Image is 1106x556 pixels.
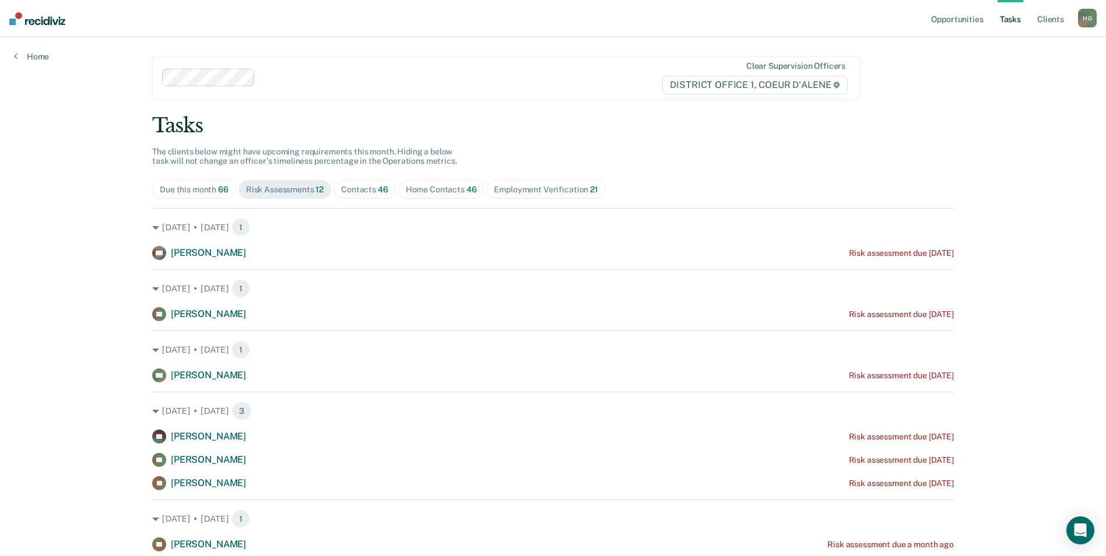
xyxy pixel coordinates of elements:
[662,76,848,94] span: DISTRICT OFFICE 1, COEUR D'ALENE
[152,402,954,420] div: [DATE] • [DATE] 3
[231,402,252,420] span: 3
[152,218,954,237] div: [DATE] • [DATE] 1
[231,340,250,359] span: 1
[152,114,954,138] div: Tasks
[231,218,250,237] span: 1
[849,478,954,488] div: Risk assessment due [DATE]
[152,340,954,359] div: [DATE] • [DATE] 1
[231,509,250,528] span: 1
[1078,9,1097,27] div: H G
[14,51,49,62] a: Home
[171,539,246,550] span: [PERSON_NAME]
[171,247,246,258] span: [PERSON_NAME]
[406,185,477,195] div: Home Contacts
[849,371,954,381] div: Risk assessment due [DATE]
[590,185,598,194] span: 21
[152,279,954,298] div: [DATE] • [DATE] 1
[494,185,598,195] div: Employment Verification
[160,185,229,195] div: Due this month
[231,279,250,298] span: 1
[1078,9,1097,27] button: HG
[1066,516,1094,544] div: Open Intercom Messenger
[849,432,954,442] div: Risk assessment due [DATE]
[849,248,954,258] div: Risk assessment due [DATE]
[9,12,65,25] img: Recidiviz
[341,185,388,195] div: Contacts
[171,431,246,442] span: [PERSON_NAME]
[152,147,457,166] span: The clients below might have upcoming requirements this month. Hiding a below task will not chang...
[466,185,477,194] span: 46
[849,309,954,319] div: Risk assessment due [DATE]
[171,477,246,488] span: [PERSON_NAME]
[315,185,324,194] span: 12
[152,509,954,528] div: [DATE] • [DATE] 1
[849,455,954,465] div: Risk assessment due [DATE]
[171,370,246,381] span: [PERSON_NAME]
[827,540,954,550] div: Risk assessment due a month ago
[171,308,246,319] span: [PERSON_NAME]
[171,454,246,465] span: [PERSON_NAME]
[218,185,229,194] span: 66
[378,185,388,194] span: 46
[246,185,324,195] div: Risk Assessments
[746,61,845,71] div: Clear supervision officers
